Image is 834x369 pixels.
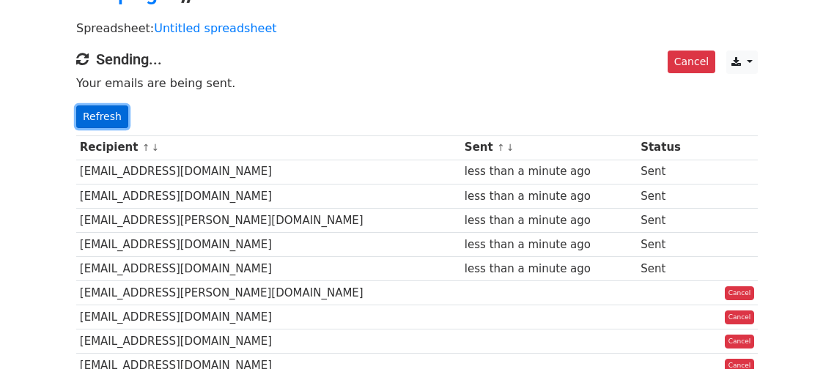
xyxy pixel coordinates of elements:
a: ↑ [497,142,505,153]
th: Recipient [76,135,461,160]
td: Sent [637,257,699,281]
td: [EMAIL_ADDRESS][PERSON_NAME][DOMAIN_NAME] [76,281,461,305]
a: Cancel [725,335,755,349]
a: ↑ [142,142,150,153]
td: Sent [637,160,699,184]
th: Status [637,135,699,160]
td: [EMAIL_ADDRESS][DOMAIN_NAME] [76,305,461,329]
td: [EMAIL_ADDRESS][PERSON_NAME][DOMAIN_NAME] [76,208,461,232]
a: Cancel [668,51,715,73]
p: Your emails are being sent. [76,75,758,91]
a: Untitled spreadsheet [154,21,276,35]
td: [EMAIL_ADDRESS][DOMAIN_NAME] [76,232,461,256]
a: ↓ [506,142,514,153]
td: Sent [637,208,699,232]
td: Sent [637,184,699,208]
td: [EMAIL_ADDRESS][DOMAIN_NAME] [76,257,461,281]
div: less than a minute ago [465,212,634,229]
th: Sent [461,135,637,160]
p: Spreadsheet: [76,20,758,36]
td: [EMAIL_ADDRESS][DOMAIN_NAME] [76,160,461,184]
div: less than a minute ago [465,261,634,277]
td: [EMAIL_ADDRESS][DOMAIN_NAME] [76,329,461,354]
a: Cancel [725,286,755,301]
a: Cancel [725,310,755,325]
td: [EMAIL_ADDRESS][DOMAIN_NAME] [76,184,461,208]
a: Refresh [76,105,128,128]
td: Sent [637,232,699,256]
a: ↓ [151,142,159,153]
div: less than a minute ago [465,163,634,180]
h4: Sending... [76,51,758,68]
iframe: Chat Widget [761,299,834,369]
div: less than a minute ago [465,188,634,205]
div: less than a minute ago [465,236,634,253]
